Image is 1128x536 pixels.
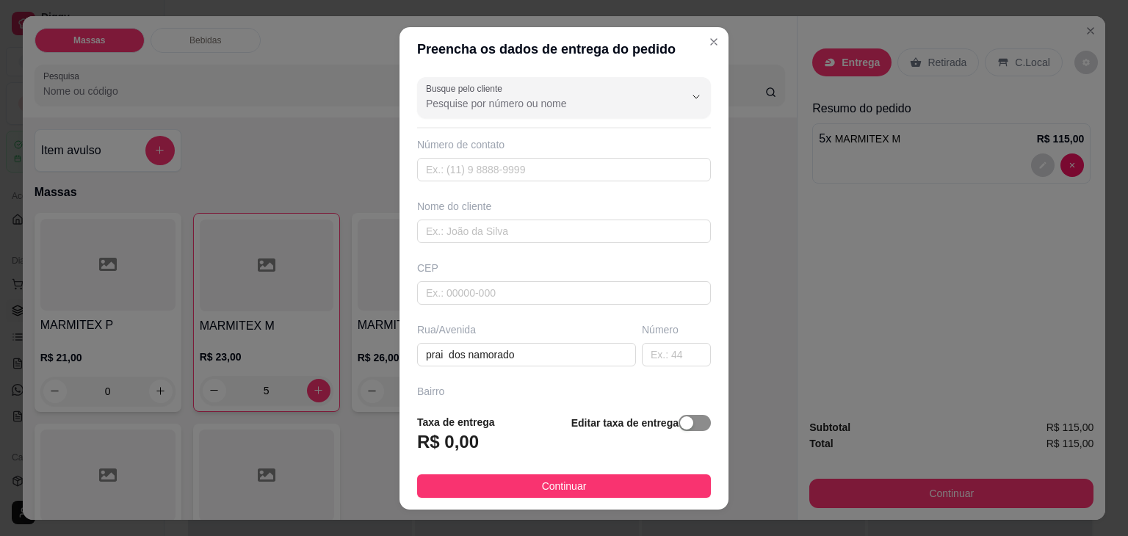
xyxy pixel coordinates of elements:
[426,96,661,111] input: Busque pelo cliente
[642,322,711,337] div: Número
[417,199,711,214] div: Nome do cliente
[702,30,726,54] button: Close
[417,430,479,454] h3: R$ 0,00
[642,343,711,366] input: Ex.: 44
[417,474,711,498] button: Continuar
[417,281,711,305] input: Ex.: 00000-000
[417,343,636,366] input: Ex.: Rua Oscar Freire
[417,322,636,337] div: Rua/Avenida
[399,27,728,71] header: Preencha os dados de entrega do pedido
[684,85,708,109] button: Show suggestions
[426,82,507,95] label: Busque pelo cliente
[542,478,587,494] span: Continuar
[417,158,711,181] input: Ex.: (11) 9 8888-9999
[417,384,711,399] div: Bairro
[417,416,495,428] strong: Taxa de entrega
[417,220,711,243] input: Ex.: João da Silva
[417,137,711,152] div: Número de contato
[417,261,711,275] div: CEP
[571,417,679,429] strong: Editar taxa de entrega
